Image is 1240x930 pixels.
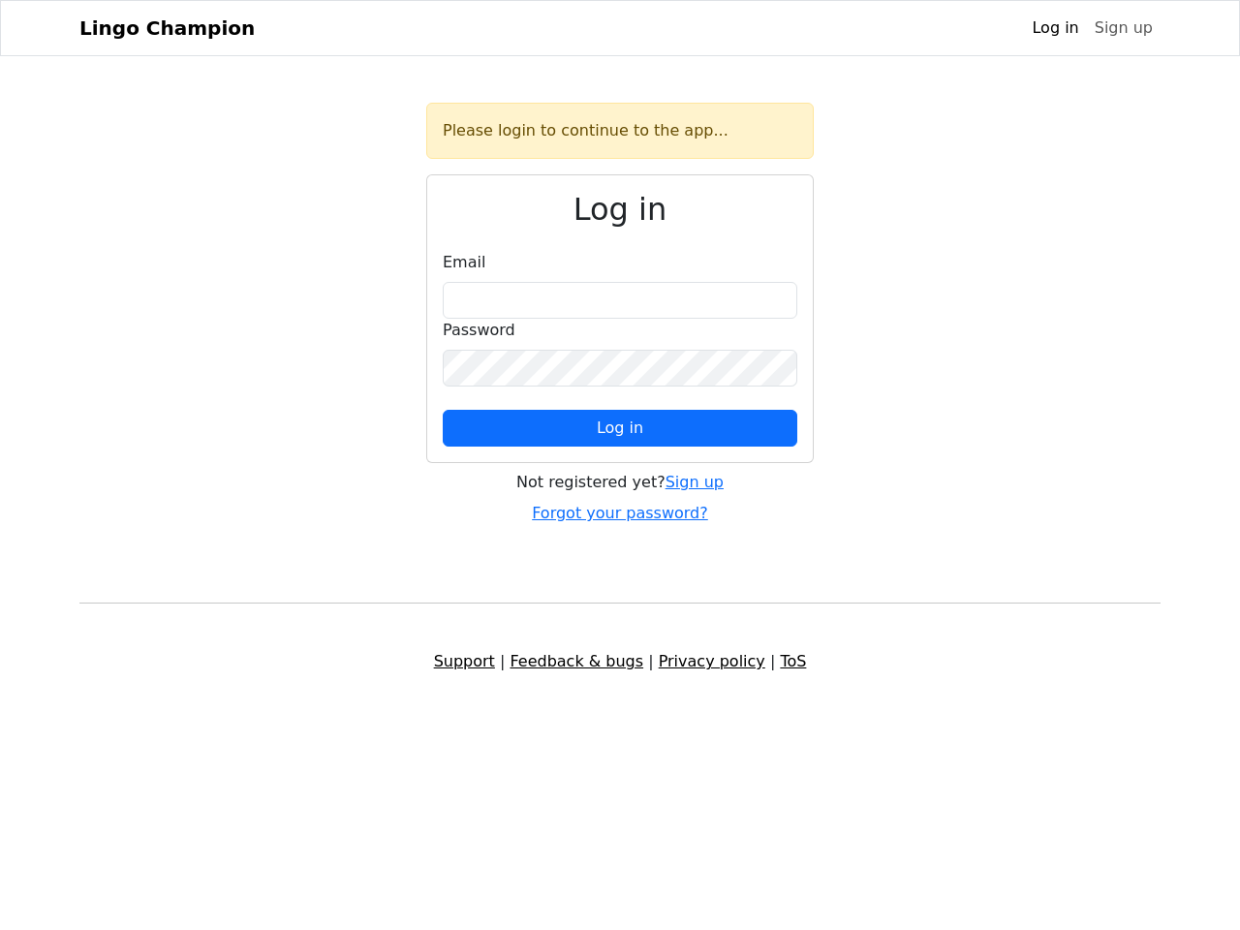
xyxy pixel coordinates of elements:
label: Password [443,319,515,342]
a: Privacy policy [659,652,765,670]
a: Feedback & bugs [510,652,643,670]
label: Email [443,251,485,274]
div: Not registered yet? [426,471,814,494]
a: Forgot your password? [532,504,708,522]
a: Log in [1024,9,1086,47]
div: Please login to continue to the app... [426,103,814,159]
a: Lingo Champion [79,9,255,47]
a: Sign up [1087,9,1161,47]
a: ToS [780,652,806,670]
a: Support [434,652,495,670]
span: Log in [597,418,643,437]
h2: Log in [443,191,797,228]
button: Log in [443,410,797,447]
a: Sign up [666,473,724,491]
div: | | | [68,650,1172,673]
